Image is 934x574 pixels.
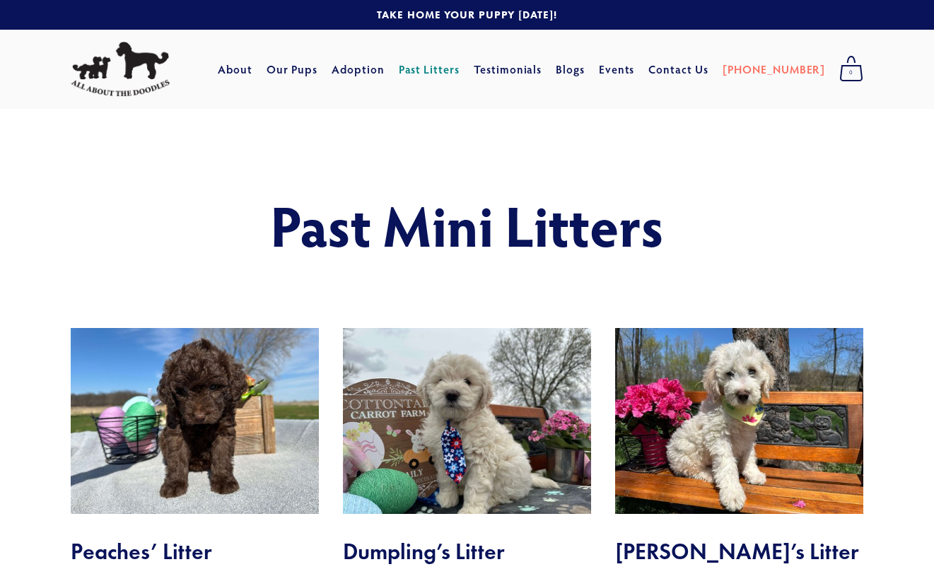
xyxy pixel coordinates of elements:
a: Past Litters [399,61,460,76]
a: Events [599,57,635,82]
a: Contact Us [648,57,708,82]
span: 0 [839,64,863,82]
h2: [PERSON_NAME]’s Litter [615,538,863,565]
h2: Peaches’ Litter [71,538,319,565]
h2: Dumpling’s Litter [343,538,591,565]
a: [PHONE_NUMBER] [723,57,825,82]
a: Adoption [332,57,385,82]
a: Our Pups [267,57,318,82]
a: About [218,57,252,82]
a: 0 items in cart [832,52,870,87]
a: Blogs [556,57,585,82]
h1: Past Mini Litters [139,194,795,256]
a: Testimonials [474,57,542,82]
img: All About The Doodles [71,42,170,97]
